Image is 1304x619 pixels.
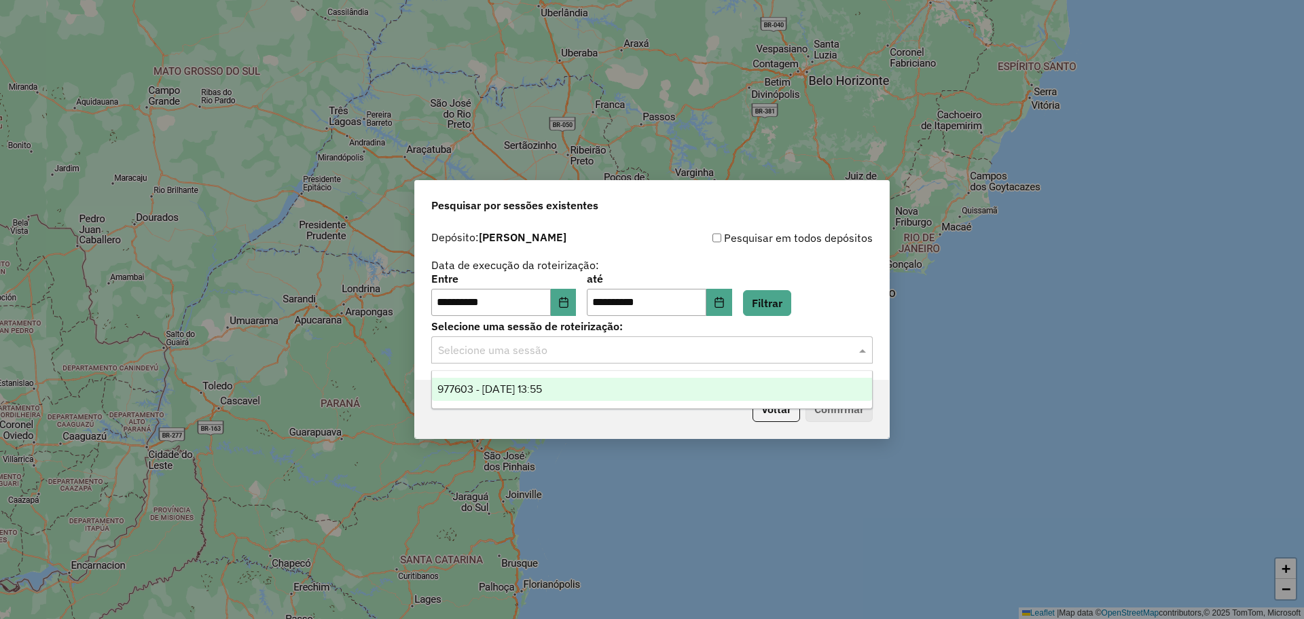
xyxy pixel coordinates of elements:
button: Voltar [753,396,800,422]
span: 977603 - [DATE] 13:55 [437,383,542,395]
div: Pesquisar em todos depósitos [652,230,873,246]
span: Pesquisar por sessões existentes [431,197,598,213]
button: Filtrar [743,290,791,316]
label: até [587,270,731,287]
button: Choose Date [551,289,577,316]
ng-dropdown-panel: Options list [431,370,873,409]
label: Depósito: [431,229,566,245]
label: Data de execução da roteirização: [431,257,599,273]
strong: [PERSON_NAME] [479,230,566,244]
label: Selecione uma sessão de roteirização: [431,318,873,334]
label: Entre [431,270,576,287]
button: Choose Date [706,289,732,316]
